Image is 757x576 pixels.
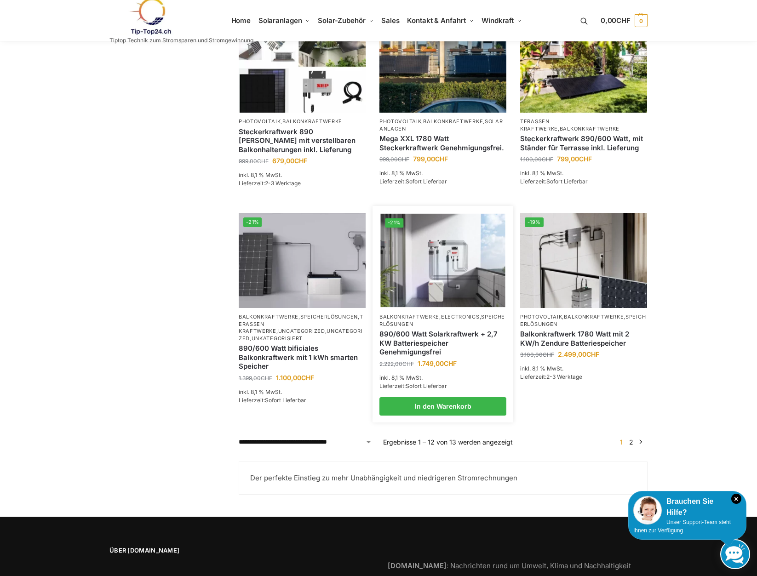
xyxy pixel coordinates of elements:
[520,314,562,320] a: Photovoltaik
[520,134,647,152] a: Steckerkraftwerk 890/600 Watt, mit Ständer für Terrasse inkl. Lieferung
[423,118,483,125] a: Balkonkraftwerke
[294,157,307,165] span: CHF
[380,214,505,307] img: Steckerkraftwerk mit 2,7kwh-Speicher
[239,17,366,113] img: 860 Watt Komplett mit Balkonhalterung
[557,155,592,163] bdi: 799,00
[482,16,514,25] span: Windkraft
[379,397,506,416] a: In den Warenkorb legen: „890/600 Watt Solarkraftwerk + 2,7 KW Batteriespeicher Genehmigungsfrei“
[318,16,366,25] span: Solar-Zubehör
[109,546,369,555] span: Über [DOMAIN_NAME]
[239,314,298,320] a: Balkonkraftwerke
[265,397,306,404] span: Sofort Lieferbar
[379,374,506,382] p: inkl. 8,1 % MwSt.
[239,314,363,334] a: Terassen Kraftwerke
[413,155,448,163] bdi: 799,00
[520,118,558,131] a: Terassen Kraftwerke
[633,496,741,518] div: Brauchen Sie Hilfe?
[239,180,301,187] span: Lieferzeit:
[520,351,554,358] bdi: 3.100,00
[278,328,325,334] a: Uncategorized
[257,158,269,165] span: CHF
[239,158,269,165] bdi: 999,00
[520,17,647,113] img: Steckerkraftwerk 890/600 Watt, mit Ständer für Terrasse inkl. Lieferung
[398,156,409,163] span: CHF
[627,438,636,446] a: Seite 2
[239,314,366,342] p: , , , , ,
[520,118,647,132] p: ,
[379,314,439,320] a: Balkonkraftwerke
[731,494,741,504] i: Schließen
[379,330,506,357] a: 890/600 Watt Solarkraftwerk + 2,7 KW Batteriespeicher Genehmigungsfrei
[258,16,302,25] span: Solaranlagen
[520,169,647,177] p: inkl. 8,1 % MwSt.
[239,213,366,308] img: ASE 1000 Batteriespeicher
[272,157,307,165] bdi: 679,00
[265,180,301,187] span: 2-3 Werktage
[379,314,506,328] p: , ,
[520,17,647,113] a: -27%Steckerkraftwerk 890/600 Watt, mit Ständer für Terrasse inkl. Lieferung
[616,16,631,25] span: CHF
[406,178,447,185] span: Sofort Lieferbar
[635,14,648,27] span: 0
[402,360,414,367] span: CHF
[633,496,662,525] img: Customer service
[379,156,409,163] bdi: 999,00
[637,437,644,447] a: →
[435,155,448,163] span: CHF
[239,213,366,308] a: -21%ASE 1000 Batteriespeicher
[379,118,421,125] a: Photovoltaik
[239,388,366,396] p: inkl. 8,1 % MwSt.
[239,344,366,371] a: 890/600 Watt bificiales Balkonkraftwerk mit 1 kWh smarten Speicher
[564,314,624,320] a: Balkonkraftwerke
[239,171,366,179] p: inkl. 8,1 % MwSt.
[379,118,503,131] a: Solaranlagen
[546,178,588,185] span: Sofort Lieferbar
[239,328,363,341] a: Uncategorized
[252,335,303,342] a: Unkategorisiert
[520,365,647,373] p: inkl. 8,1 % MwSt.
[444,359,457,367] span: CHF
[282,118,342,125] a: Balkonkraftwerke
[379,169,506,177] p: inkl. 8,1 % MwSt.
[301,374,314,382] span: CHF
[388,561,447,570] strong: [DOMAIN_NAME]
[379,382,447,389] span: Lieferzeit:
[520,178,588,185] span: Lieferzeit:
[379,178,447,185] span: Lieferzeit:
[381,16,400,25] span: Sales
[276,374,314,382] bdi: 1.100,00
[614,437,648,447] nav: Produkt-Seitennummerierung
[441,314,480,320] a: Electronics
[520,330,647,348] a: Balkonkraftwerk 1780 Watt mit 2 KW/h Zendure Batteriespeicher
[239,118,281,125] a: Photovoltaik
[543,351,554,358] span: CHF
[379,17,506,113] img: 2 Balkonkraftwerke
[379,134,506,152] a: Mega XXL 1780 Watt Steckerkraftwerk Genehmigungsfrei.
[618,438,625,446] span: Seite 1
[261,375,272,382] span: CHF
[601,7,648,34] a: 0,00CHF 0
[520,314,646,327] a: Speicherlösungen
[601,16,631,25] span: 0,00
[586,350,599,358] span: CHF
[239,118,366,125] p: ,
[406,382,447,389] span: Sofort Lieferbar
[380,214,505,307] a: -21%Steckerkraftwerk mit 2,7kwh-Speicher
[239,127,366,154] a: Steckerkraftwerk 890 Watt mit verstellbaren Balkonhalterungen inkl. Lieferung
[239,375,272,382] bdi: 1.399,00
[520,373,582,380] span: Lieferzeit:
[250,473,636,484] p: Der perfekte Einstieg zu mehr Unabhängigkeit und niedrigeren Stromrechnungen
[418,359,457,367] bdi: 1.749,00
[520,213,647,308] a: -19%Zendure-solar-flow-Batteriespeicher für Balkonkraftwerke
[546,373,582,380] span: 2-3 Werktage
[560,125,619,132] a: Balkonkraftwerke
[379,118,506,132] p: , ,
[383,437,513,447] p: Ergebnisse 1 – 12 von 13 werden angezeigt
[379,314,505,327] a: Speicherlösungen
[558,350,599,358] bdi: 2.499,00
[520,156,553,163] bdi: 1.100,00
[407,16,465,25] span: Kontakt & Anfahrt
[300,314,358,320] a: Speicherlösungen
[239,397,306,404] span: Lieferzeit:
[633,519,731,534] span: Unser Support-Team steht Ihnen zur Verfügung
